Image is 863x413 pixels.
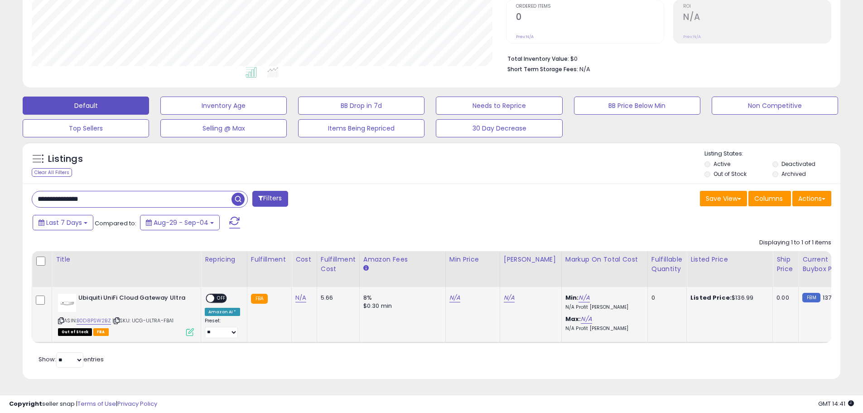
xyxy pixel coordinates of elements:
[77,317,111,325] a: B0D8PSW2BZ
[781,160,815,168] label: Deactivated
[748,191,791,206] button: Columns
[574,97,700,115] button: BB Price Below Min
[436,97,562,115] button: Needs to Reprice
[504,255,558,264] div: [PERSON_NAME]
[651,255,683,274] div: Fulfillable Quantity
[295,293,306,302] a: N/A
[504,293,515,302] a: N/A
[561,251,647,287] th: The percentage added to the cost of goods (COGS) that forms the calculator for Min & Max prices.
[436,119,562,137] button: 30 Day Decrease
[77,399,116,408] a: Terms of Use
[507,65,578,73] b: Short Term Storage Fees:
[58,294,194,335] div: ASIN:
[683,4,831,9] span: ROI
[565,293,579,302] b: Min:
[818,399,854,408] span: 2025-09-12 14:41 GMT
[565,304,641,311] p: N/A Profit [PERSON_NAME]
[516,4,664,9] span: Ordered Items
[23,97,149,115] button: Default
[700,191,747,206] button: Save View
[565,255,644,264] div: Markup on Total Cost
[683,34,701,39] small: Prev: N/A
[205,255,243,264] div: Repricing
[565,326,641,332] p: N/A Profit [PERSON_NAME]
[690,293,732,302] b: Listed Price:
[759,238,831,247] div: Displaying 1 to 1 of 1 items
[321,255,356,274] div: Fulfillment Cost
[205,308,240,316] div: Amazon AI *
[58,328,92,336] span: All listings that are currently out of stock and unavailable for purchase on Amazon
[78,294,188,305] b: Ubiquiti UniFi Cloud Gateway Ultra
[321,294,352,302] div: 5.66
[214,295,229,302] span: OFF
[298,97,424,115] button: BB Drop in 7d
[516,12,664,24] h2: 0
[363,302,439,310] div: $0.30 min
[56,255,197,264] div: Title
[781,170,806,178] label: Archived
[802,255,849,274] div: Current Buybox Price
[651,294,680,302] div: 0
[581,315,592,324] a: N/A
[714,170,747,178] label: Out of Stock
[46,218,82,227] span: Last 7 Days
[117,399,157,408] a: Privacy Policy
[298,119,424,137] button: Items Being Repriced
[112,317,174,324] span: | SKU: UCG-ULTRA-FBA1
[363,294,439,302] div: 8%
[48,153,83,165] h5: Listings
[776,255,795,274] div: Ship Price
[160,97,287,115] button: Inventory Age
[9,399,42,408] strong: Copyright
[363,264,369,272] small: Amazon Fees.
[579,293,589,302] a: N/A
[363,255,442,264] div: Amazon Fees
[205,318,240,338] div: Preset:
[154,218,208,227] span: Aug-29 - Sep-04
[32,168,72,177] div: Clear All Filters
[39,355,104,364] span: Show: entries
[251,294,268,304] small: FBA
[712,97,838,115] button: Non Competitive
[516,34,534,39] small: Prev: N/A
[683,12,831,24] h2: N/A
[754,194,783,203] span: Columns
[823,293,840,302] span: 137.83
[140,215,220,230] button: Aug-29 - Sep-04
[690,294,766,302] div: $136.99
[690,255,769,264] div: Listed Price
[251,255,288,264] div: Fulfillment
[792,191,831,206] button: Actions
[295,255,313,264] div: Cost
[507,53,824,63] li: $0
[160,119,287,137] button: Selling @ Max
[449,293,460,302] a: N/A
[252,191,288,207] button: Filters
[565,315,581,323] b: Max:
[93,328,109,336] span: FBA
[507,55,569,63] b: Total Inventory Value:
[704,150,840,158] p: Listing States:
[58,294,76,312] img: 11iYvKGSeCL._SL40_.jpg
[449,255,496,264] div: Min Price
[776,294,791,302] div: 0.00
[95,219,136,228] span: Compared to:
[802,293,820,302] small: FBM
[23,119,149,137] button: Top Sellers
[579,65,590,73] span: N/A
[33,215,93,230] button: Last 7 Days
[714,160,730,168] label: Active
[9,400,157,408] div: seller snap | |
